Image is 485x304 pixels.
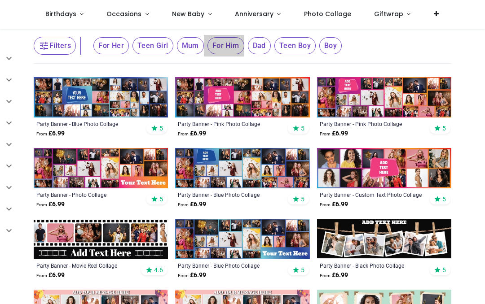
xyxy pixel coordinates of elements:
[36,200,65,209] strong: £ 6.99
[175,148,309,188] img: Personalised Party Banner - Blue Photo Collage - Custom Text & 25 Photo upload
[320,191,423,198] a: Party Banner - Custom Text Photo Collage
[320,120,423,127] a: Party Banner - Pink Photo Collage
[178,131,189,136] span: From
[178,202,189,207] span: From
[106,9,141,18] span: Occasions
[175,219,309,259] img: Personalised Party Banner - Blue Photo Collage - 23 Photo upload
[36,120,140,127] a: Party Banner - Blue Photo Collage
[36,271,65,280] strong: £ 6.99
[301,124,304,132] span: 5
[36,129,65,138] strong: £ 6.99
[34,148,168,188] img: Personalised Party Banner - Photo Collage - 23 Photo Upload
[320,202,331,207] span: From
[154,266,163,274] span: 4.6
[178,200,206,209] strong: £ 6.99
[178,191,281,198] a: Party Banner - Blue Photo Collage
[374,9,403,18] span: Giftwrap
[36,262,140,269] a: Party Banner - Movie Reel Collage
[132,37,173,54] span: Teen Girl
[207,37,244,54] span: For Him
[34,219,168,259] img: Personalised Party Banner - Movie Reel Collage - 6 Photo Upload
[304,9,351,18] span: Photo Collage
[34,37,76,55] button: Filters
[36,202,47,207] span: From
[36,131,47,136] span: From
[172,9,204,18] span: New Baby
[34,77,168,117] img: Personalised Party Banner - Blue Photo Collage - Custom Text & 30 Photo Upload
[442,195,446,203] span: 5
[235,9,273,18] span: Anniversary
[178,262,281,269] a: Party Banner - Blue Photo Collage
[45,9,76,18] span: Birthdays
[320,129,348,138] strong: £ 6.99
[248,37,271,54] span: Dad
[442,124,446,132] span: 5
[177,37,204,54] span: Mum
[178,120,281,127] a: Party Banner - Pink Photo Collage
[320,131,331,136] span: From
[320,200,348,209] strong: £ 6.99
[320,271,348,280] strong: £ 6.99
[301,195,304,203] span: 5
[36,191,140,198] a: Party Banner - Photo Collage
[159,124,163,132] span: 5
[301,266,304,274] span: 5
[319,37,342,54] span: Boy
[178,271,206,280] strong: £ 6.99
[317,77,451,117] img: Personalised Party Banner - Pink Photo Collage - Custom Text & 25 Photo Upload
[175,77,309,117] img: Personalised Party Banner - Pink Photo Collage - Add Text & 30 Photo Upload
[317,148,451,188] img: Personalised Party Banner - Custom Text Photo Collage - 12 Photo Upload
[274,37,316,54] span: Teen Boy
[36,273,47,278] span: From
[178,129,206,138] strong: £ 6.99
[320,273,331,278] span: From
[317,219,451,259] img: Personalised Party Banner - Black Photo Collage - 6 Photo Upload
[442,266,446,274] span: 5
[178,273,189,278] span: From
[93,37,129,54] span: For Her
[159,195,163,203] span: 5
[320,262,423,269] a: Party Banner - Black Photo Collage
